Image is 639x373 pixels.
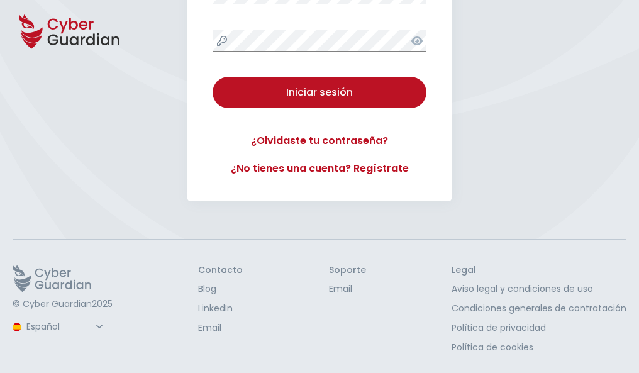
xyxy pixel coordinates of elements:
[213,133,426,148] a: ¿Olvidaste tu contraseña?
[452,341,626,354] a: Política de cookies
[198,321,243,335] a: Email
[198,282,243,296] a: Blog
[329,265,366,276] h3: Soporte
[213,161,426,176] a: ¿No tienes una cuenta? Regístrate
[198,265,243,276] h3: Contacto
[13,299,113,310] p: © Cyber Guardian 2025
[452,265,626,276] h3: Legal
[198,302,243,315] a: LinkedIn
[452,282,626,296] a: Aviso legal y condiciones de uso
[452,321,626,335] a: Política de privacidad
[213,77,426,108] button: Iniciar sesión
[13,323,21,331] img: region-logo
[329,282,366,296] a: Email
[452,302,626,315] a: Condiciones generales de contratación
[222,85,417,100] div: Iniciar sesión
